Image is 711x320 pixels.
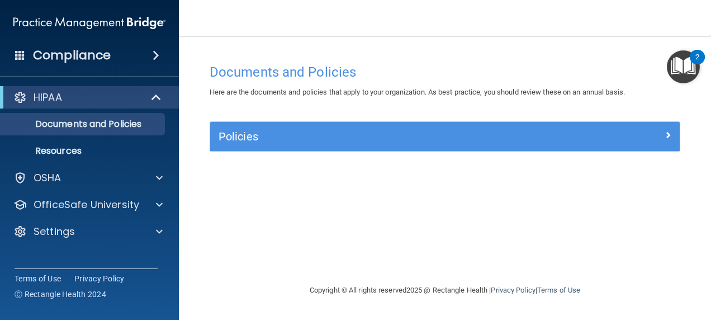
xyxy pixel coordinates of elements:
[34,198,139,211] p: OfficeSafe University
[7,145,160,157] p: Resources
[34,171,61,185] p: OSHA
[219,128,671,145] a: Policies
[34,91,62,104] p: HIPAA
[219,130,554,143] h5: Policies
[210,88,625,96] span: Here are the documents and policies that apply to your organization. As best practice, you should...
[13,225,163,238] a: Settings
[241,272,649,308] div: Copyright © All rights reserved 2025 @ Rectangle Health | |
[667,50,700,83] button: Open Resource Center, 2 new notifications
[210,65,680,79] h4: Documents and Policies
[33,48,111,63] h4: Compliance
[537,286,580,294] a: Terms of Use
[74,273,125,284] a: Privacy Policy
[15,273,61,284] a: Terms of Use
[34,225,75,238] p: Settings
[13,91,162,104] a: HIPAA
[7,119,160,130] p: Documents and Policies
[695,57,699,72] div: 2
[491,286,535,294] a: Privacy Policy
[15,289,106,300] span: Ⓒ Rectangle Health 2024
[13,12,165,34] img: PMB logo
[13,171,163,185] a: OSHA
[13,198,163,211] a: OfficeSafe University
